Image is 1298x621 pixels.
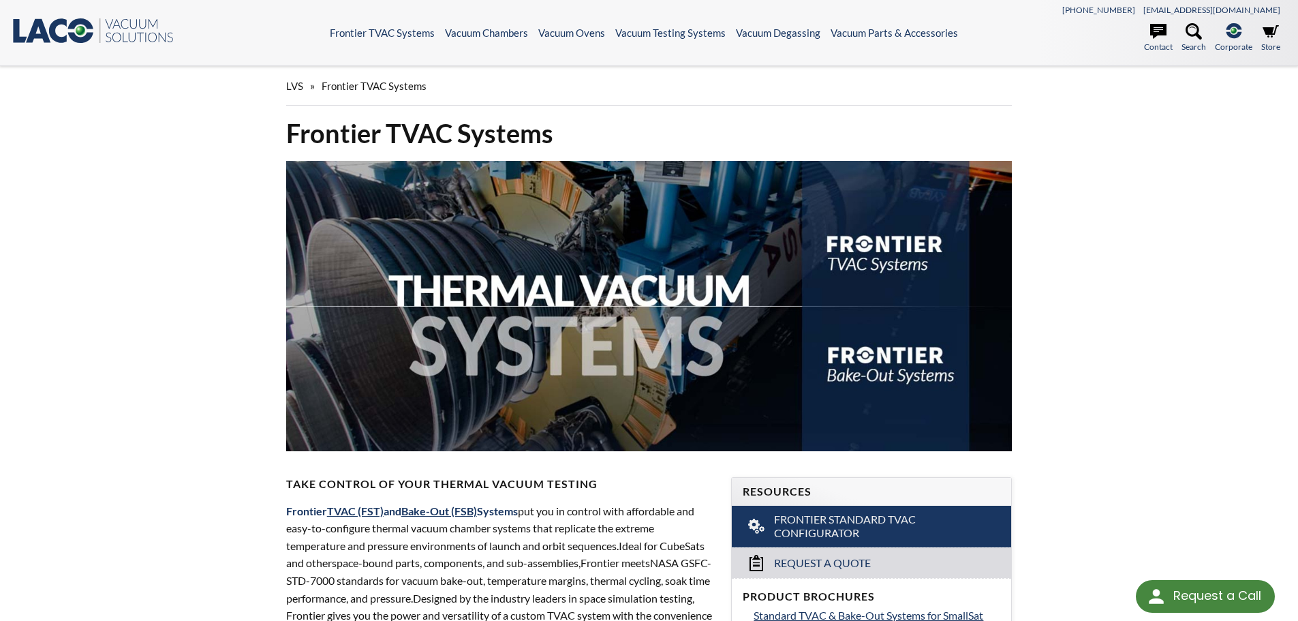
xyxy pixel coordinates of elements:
a: Frontier Standard TVAC Configurator [732,506,1011,548]
a: Vacuum Testing Systems [615,27,726,39]
a: Bake-Out (FSB) [401,504,477,517]
a: [PHONE_NUMBER] [1062,5,1135,15]
span: Id [619,539,628,552]
h1: Frontier TVAC Systems [286,117,1013,150]
img: round button [1145,586,1167,607]
div: Request a Call [1173,580,1261,611]
h4: Product Brochures [743,590,1000,604]
span: space-bound parts, components, and sub-assemblies, [332,556,581,569]
a: Vacuum Degassing [736,27,820,39]
a: Frontier TVAC Systems [330,27,435,39]
a: Search [1181,23,1206,53]
span: LVS [286,80,303,92]
a: Store [1261,23,1280,53]
a: [EMAIL_ADDRESS][DOMAIN_NAME] [1143,5,1280,15]
span: Request a Quote [774,556,871,571]
span: Frontier Standard TVAC Configurator [774,513,971,541]
span: Corporate [1215,40,1252,53]
span: Frontier TVAC Systems [322,80,427,92]
a: TVAC (FST) [327,504,384,517]
img: Thermal Vacuum Systems header [286,161,1013,451]
a: Vacuum Parts & Accessories [831,27,958,39]
span: Frontier and Systems [286,504,518,517]
span: xtreme temperature and pressure environments of launch and orbit sequences. eal for CubeSats and ... [286,521,705,569]
div: » [286,67,1013,106]
h4: Resources [743,485,1000,499]
div: Request a Call [1136,580,1275,613]
a: Contact [1144,23,1173,53]
a: Vacuum Ovens [538,27,605,39]
a: Request a Quote [732,547,1011,578]
span: NASA GSFC-STD-7000 standards for vacuum bake-out, temperature margins, thermal cycling, soak time... [286,556,711,604]
a: Vacuum Chambers [445,27,528,39]
h4: Take Control of Your Thermal Vacuum Testing [286,477,715,491]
